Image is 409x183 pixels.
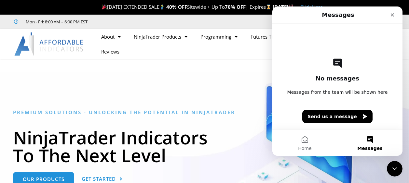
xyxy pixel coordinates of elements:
[24,18,88,26] span: Mon - Fri: 8:00 AM – 6:00 PM EST
[95,29,127,44] a: About
[23,177,64,182] span: Our Products
[272,6,402,156] iframe: Intercom live chat
[13,128,396,164] h1: NinjaTrader Indicators To The Next Level
[95,44,126,59] a: Reviews
[194,29,244,44] a: Programming
[225,4,246,10] strong: 70% OFF
[300,4,323,10] a: Click Here
[14,32,84,56] img: LogoAI | Affordable Indicators – NinjaTrader
[13,109,396,116] h6: Premium Solutions - Unlocking the Potential in NinjaTrader
[166,4,187,10] strong: 40% OFF
[95,29,317,59] nav: Menu
[387,161,402,177] iframe: Intercom live chat
[102,5,107,9] img: 🎉
[273,4,294,10] strong: [DATE]
[97,18,194,25] iframe: Customer reviews powered by Trustpilot
[244,29,298,44] a: Futures Trading
[160,5,165,9] img: 🏌️‍♂️
[127,29,194,44] a: NinjaTrader Products
[266,5,271,9] img: ⌛
[82,177,116,181] span: Get Started
[289,5,293,9] img: 🏭
[100,4,273,10] span: [DATE] EXTENDED SALE Sitewide + Up To | Expires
